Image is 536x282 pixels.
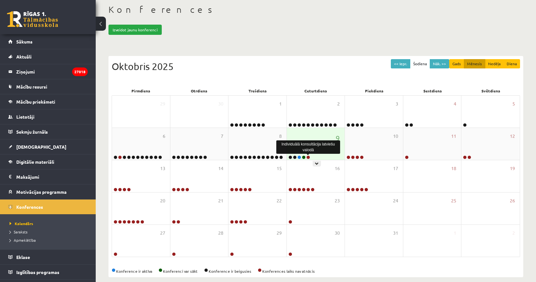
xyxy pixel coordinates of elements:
[16,189,67,195] span: Motivācijas programma
[8,79,88,94] a: Mācību resursi
[510,165,515,172] span: 19
[8,109,88,124] a: Lietotāji
[449,59,464,68] button: Gads
[10,221,33,226] span: Kalendārs
[277,230,282,237] span: 29
[160,165,165,172] span: 13
[451,197,456,204] span: 25
[8,169,88,184] a: Maksājumi
[393,230,398,237] span: 31
[10,221,89,226] a: Kalendārs
[10,229,27,234] span: Saraksts
[8,94,88,109] a: Mācību priekšmeti
[8,265,88,279] a: Izglītības programas
[403,86,462,95] div: Sestdiena
[335,230,340,237] span: 30
[503,59,520,68] button: Diena
[393,197,398,204] span: 24
[393,165,398,172] span: 17
[163,133,165,140] span: 6
[512,230,515,237] span: 2
[72,67,88,76] i: 27018
[112,59,520,74] div: Oktobris 2025
[8,34,88,49] a: Sākums
[170,86,228,95] div: Otrdiena
[8,200,88,214] a: Konferences
[10,229,89,235] a: Saraksts
[279,133,282,140] span: 8
[16,39,33,44] span: Sākums
[218,197,223,204] span: 21
[16,64,88,79] legend: Ziņojumi
[512,100,515,107] span: 5
[16,169,88,184] legend: Maksājumi
[8,250,88,264] a: Eklase
[108,25,162,35] a: Izveidot jaunu konferenci
[10,237,89,243] a: Apmeklētība
[221,133,223,140] span: 7
[396,100,398,107] span: 3
[8,49,88,64] a: Aktuāli
[16,114,34,120] span: Lietotāji
[8,124,88,139] a: Sekmju žurnāls
[393,133,398,140] span: 10
[160,197,165,204] span: 20
[510,197,515,204] span: 26
[345,86,403,95] div: Piekdiena
[108,4,523,15] h1: Konferences
[16,144,66,150] span: [DEMOGRAPHIC_DATA]
[8,184,88,199] a: Motivācijas programma
[16,99,55,105] span: Mācību priekšmeti
[451,165,456,172] span: 18
[218,100,223,107] span: 30
[16,269,59,275] span: Izglītības programas
[16,84,47,90] span: Mācību resursi
[160,230,165,237] span: 27
[279,100,282,107] span: 1
[335,197,340,204] span: 23
[277,197,282,204] span: 22
[287,86,345,95] div: Ceturtdiena
[462,86,520,95] div: Svētdiena
[277,165,282,172] span: 15
[337,100,340,107] span: 2
[276,140,340,154] div: Individuālā konsultācija latviešu valodā
[16,129,48,135] span: Sekmju žurnāls
[218,230,223,237] span: 28
[410,59,430,68] button: Šodiena
[430,59,449,68] button: Nāk. >>
[16,204,43,210] span: Konferences
[454,100,456,107] span: 4
[16,54,32,59] span: Aktuāli
[8,139,88,154] a: [DEMOGRAPHIC_DATA]
[451,133,456,140] span: 11
[454,230,456,237] span: 1
[16,159,54,165] span: Digitālie materiāli
[8,154,88,169] a: Digitālie materiāli
[160,100,165,107] span: 29
[112,86,170,95] div: Pirmdiena
[464,59,485,68] button: Mēnesis
[10,238,36,243] span: Apmeklētība
[112,268,520,274] div: Konference ir aktīva Konferenci var sākt Konference ir beigusies Konferences laiks nav atnācis
[228,86,287,95] div: Trešdiena
[7,11,58,27] a: Rīgas 1. Tālmācības vidusskola
[510,133,515,140] span: 12
[16,254,30,260] span: Eklase
[391,59,410,68] button: << Iepr.
[8,64,88,79] a: Ziņojumi27018
[218,165,223,172] span: 14
[485,59,504,68] button: Nedēļa
[335,165,340,172] span: 16
[336,133,340,144] span: 9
